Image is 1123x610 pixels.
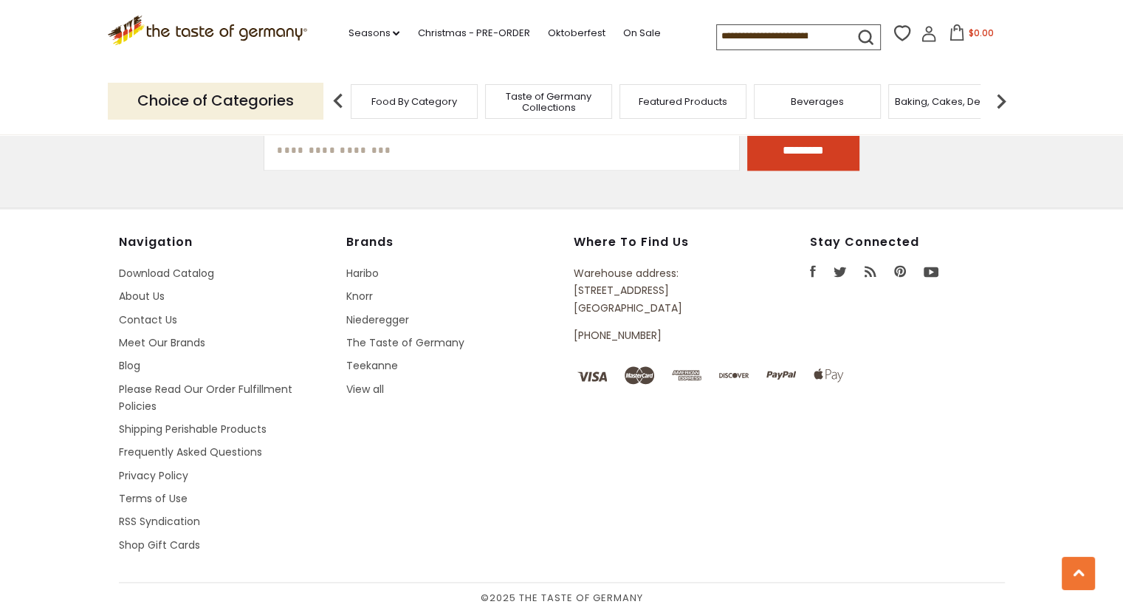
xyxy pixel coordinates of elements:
[940,24,1003,47] button: $0.00
[895,96,1009,107] a: Baking, Cakes, Desserts
[119,312,177,327] a: Contact Us
[810,235,1005,250] h4: Stay Connected
[108,83,323,119] p: Choice of Categories
[346,358,398,373] a: Teekanne
[346,235,559,250] h4: Brands
[346,266,379,281] a: Haribo
[346,312,409,327] a: Niederegger
[119,266,214,281] a: Download Catalog
[490,91,608,113] a: Taste of Germany Collections
[119,358,140,373] a: Blog
[348,25,399,41] a: Seasons
[547,25,605,41] a: Oktoberfest
[119,468,188,483] a: Privacy Policy
[346,382,384,397] a: View all
[119,382,292,414] a: Please Read Our Order Fulfillment Policies
[119,445,262,459] a: Frequently Asked Questions
[119,538,200,552] a: Shop Gift Cards
[119,590,1005,606] span: © 2025 The Taste of Germany
[119,335,205,350] a: Meet Our Brands
[119,422,267,436] a: Shipping Perishable Products
[622,25,660,41] a: On Sale
[119,289,165,304] a: About Us
[371,96,457,107] a: Food By Category
[119,235,332,250] h4: Navigation
[986,86,1016,116] img: next arrow
[119,514,200,529] a: RSS Syndication
[346,335,464,350] a: The Taste of Germany
[968,27,993,39] span: $0.00
[119,491,188,506] a: Terms of Use
[417,25,529,41] a: Christmas - PRE-ORDER
[791,96,844,107] a: Beverages
[346,289,373,304] a: Knorr
[323,86,353,116] img: previous arrow
[574,235,742,250] h4: Where to find us
[574,327,742,344] p: [PHONE_NUMBER]
[574,265,742,317] p: Warehouse address: [STREET_ADDRESS] [GEOGRAPHIC_DATA]
[639,96,727,107] a: Featured Products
